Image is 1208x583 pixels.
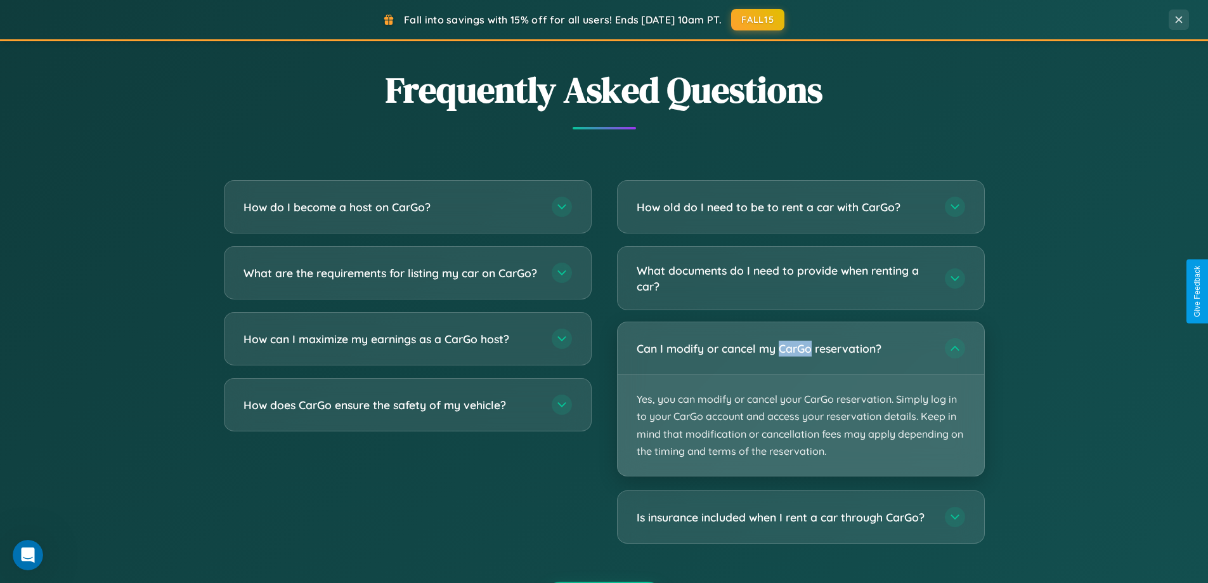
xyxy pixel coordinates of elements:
p: Yes, you can modify or cancel your CarGo reservation. Simply log in to your CarGo account and acc... [618,375,984,476]
h3: How can I maximize my earnings as a CarGo host? [244,331,539,347]
iframe: Intercom live chat [13,540,43,570]
div: Give Feedback [1193,266,1202,317]
span: Fall into savings with 15% off for all users! Ends [DATE] 10am PT. [404,13,722,26]
h3: Can I modify or cancel my CarGo reservation? [637,341,932,357]
h2: Frequently Asked Questions [224,65,985,114]
h3: How do I become a host on CarGo? [244,199,539,215]
h3: What are the requirements for listing my car on CarGo? [244,265,539,281]
h3: What documents do I need to provide when renting a car? [637,263,932,294]
h3: How old do I need to be to rent a car with CarGo? [637,199,932,215]
h3: Is insurance included when I rent a car through CarGo? [637,509,932,525]
h3: How does CarGo ensure the safety of my vehicle? [244,397,539,413]
button: FALL15 [731,9,784,30]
